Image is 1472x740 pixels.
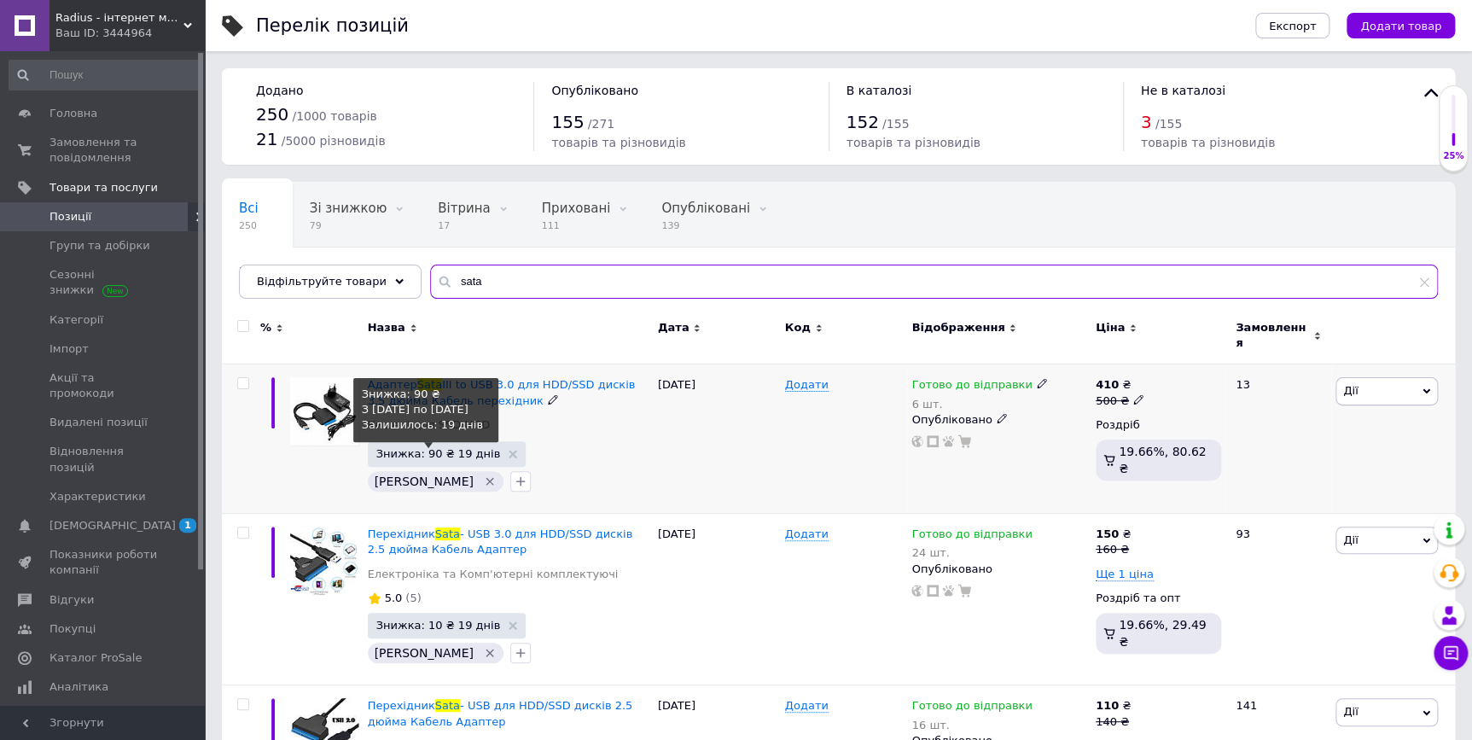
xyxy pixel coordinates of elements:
[654,514,781,685] div: [DATE]
[430,265,1438,299] input: Пошук по назві позиції, артикулу і пошуковим запитам
[785,378,829,392] span: Додати
[368,527,633,556] a: ПерехідникSata- USB 3.0 для HDD/SSD дисків 2.5 дюйма Кабель Адаптер
[290,377,359,446] img: Адаптер Sata III to USB 3.0 для HDD/SSD дисков 3.5 дюйма Кабель переходник
[1096,417,1221,433] div: Роздріб
[1096,699,1119,712] b: 110
[438,219,490,232] span: 17
[49,489,146,504] span: Характеристики
[1096,527,1119,540] b: 150
[1141,136,1275,149] span: товарів та різновидів
[1096,591,1221,606] div: Роздріб та опт
[1096,393,1144,409] div: 500 ₴
[9,60,201,90] input: Пошук
[588,117,614,131] span: / 271
[911,378,1032,396] span: Готово до відправки
[368,378,636,406] a: АдаптерSataIII to USB 3.0 для HDD/SSD дисків 3.5 дюйма Кабель перехідник
[785,527,829,541] span: Додати
[362,387,490,434] div: Знижка: 90 ₴ Залишилось: 19 днів
[542,201,611,216] span: Приховані
[49,312,103,328] span: Категорії
[368,699,633,727] a: ПерехідникSata- USB для HDD/SSD дисків 2.5 дюйма Кабель Адаптер
[847,112,879,132] span: 152
[49,679,108,695] span: Аналітика
[1096,714,1131,730] div: 140 ₴
[785,699,829,713] span: Додати
[179,518,196,533] span: 1
[368,527,435,540] span: Перехідник
[551,112,584,132] span: 155
[911,398,1047,411] div: 6 шт.
[368,378,636,406] span: III to USB 3.0 для HDD/SSD дисків 3.5 дюйма Кабель перехідник
[49,518,176,533] span: [DEMOGRAPHIC_DATA]
[375,646,474,660] span: [PERSON_NAME]
[785,320,811,335] span: Код
[1155,117,1182,131] span: / 155
[542,219,611,232] span: 111
[282,134,386,148] span: / 5000 різновидів
[1119,445,1206,475] span: 19.66%, 80.62 ₴
[1343,384,1358,397] span: Дії
[290,527,359,596] img: Переходник Sata - USB 3.0 для HDD/SSD дисков 2.5 дюйма Кабель Адаптер
[551,136,685,149] span: товарів та різновидів
[1347,13,1455,38] button: Додати товар
[911,412,1086,428] div: Опубліковано
[49,238,150,253] span: Групи та добірки
[368,699,435,712] span: Перехідник
[1096,542,1131,557] div: 160 ₴
[368,699,633,727] span: - USB для HDD/SSD дисків 2.5 дюйма Кабель Адаптер
[49,341,89,357] span: Імпорт
[49,209,91,224] span: Позиції
[911,546,1032,559] div: 24 шт.
[256,129,277,149] span: 21
[49,267,158,298] span: Сезонні знижки
[1141,84,1225,97] span: Не в каталозі
[376,448,501,459] span: Знижка: 90 ₴ 19 днів
[1119,618,1206,649] span: 19.66%, 29.49 ₴
[435,527,460,540] span: Sata
[551,84,638,97] span: Опубліковано
[49,592,94,608] span: Відгуки
[438,201,490,216] span: Вітрина
[405,591,421,604] span: (5)
[49,135,158,166] span: Замовлення та повідомлення
[55,10,183,26] span: Radius - інтернет магазин.
[49,106,97,121] span: Головна
[368,320,405,335] span: Назва
[911,562,1086,577] div: Опубліковано
[49,650,142,666] span: Каталог ProSale
[1096,568,1154,581] span: Ще 1 ціна
[1225,364,1331,514] div: 13
[435,699,460,712] span: Sata
[239,201,259,216] span: Всі
[1269,20,1317,32] span: Експорт
[483,646,497,660] svg: Видалити мітку
[376,620,501,631] span: Знижка: 10 ₴ 19 днів
[1343,533,1358,546] span: Дії
[1360,20,1441,32] span: Додати товар
[847,136,980,149] span: товарів та різновидів
[55,26,205,41] div: Ваш ID: 3444964
[49,621,96,637] span: Покупці
[1343,705,1358,718] span: Дії
[654,364,781,514] div: [DATE]
[362,403,468,416] nobr: З [DATE] по [DATE]
[256,84,303,97] span: Додано
[385,591,403,604] span: 5.0
[49,547,158,578] span: Показники роботи компанії
[368,527,633,556] span: - USB 3.0 для HDD/SSD дисків 2.5 дюйма Кабель Адаптер
[911,699,1032,717] span: Готово до відправки
[911,719,1032,731] div: 16 шт.
[1440,150,1467,162] div: 25%
[256,104,288,125] span: 250
[661,201,750,216] span: Опубліковані
[375,475,474,488] span: [PERSON_NAME]
[310,201,387,216] span: Зі знижкою
[882,117,909,131] span: / 155
[911,320,1004,335] span: Відображення
[1096,378,1119,391] b: 410
[661,219,750,232] span: 139
[1141,112,1152,132] span: 3
[239,265,346,281] span: [PERSON_NAME]
[1096,698,1131,714] div: ₴
[256,17,409,35] div: Перелік позицій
